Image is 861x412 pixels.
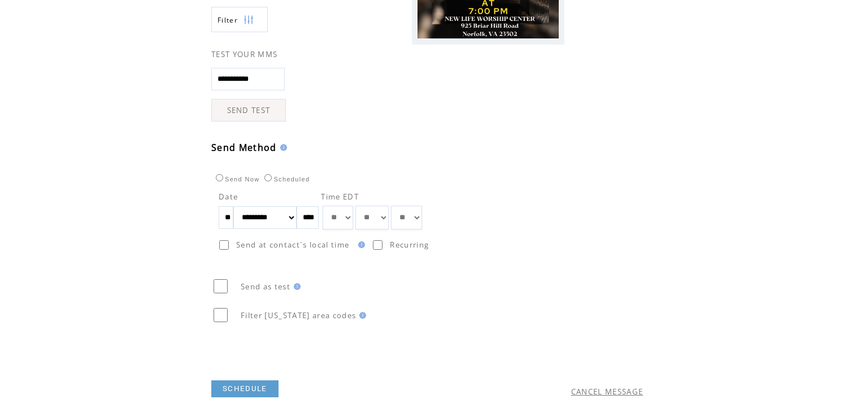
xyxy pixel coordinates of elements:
img: help.gif [290,283,301,290]
label: Scheduled [262,176,310,183]
img: help.gif [355,241,365,248]
span: Filter [US_STATE] area codes [241,310,356,320]
span: Date [219,192,238,202]
a: CANCEL MESSAGE [571,387,643,397]
a: Filter [211,7,268,32]
img: help.gif [277,144,287,151]
span: TEST YOUR MMS [211,49,277,59]
span: Time EDT [321,192,359,202]
a: SEND TEST [211,99,286,122]
span: Send at contact`s local time [236,240,349,250]
span: Show filters [218,15,238,25]
label: Send Now [213,176,259,183]
span: Send Method [211,141,277,154]
span: Send as test [241,281,290,292]
img: help.gif [356,312,366,319]
input: Scheduled [264,174,272,181]
img: filters.png [243,7,254,33]
input: Send Now [216,174,223,181]
span: Recurring [390,240,429,250]
a: SCHEDULE [211,380,279,397]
